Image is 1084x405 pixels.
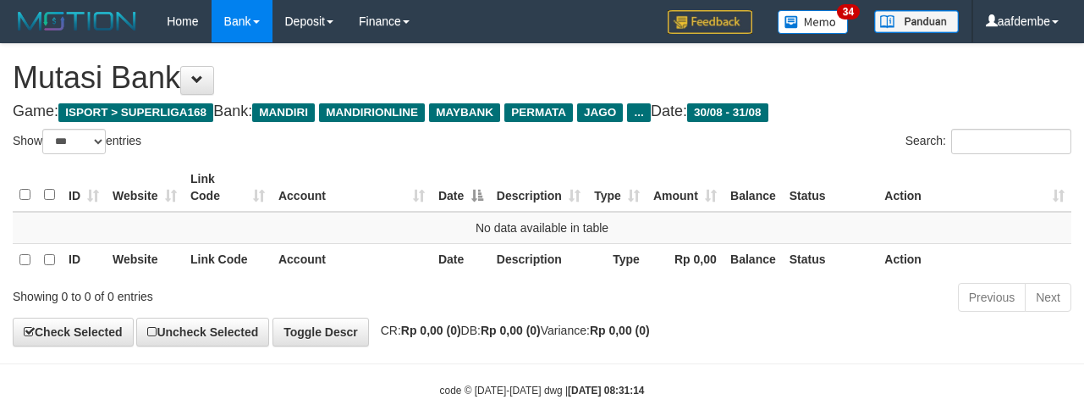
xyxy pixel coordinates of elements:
th: Balance [724,164,783,212]
span: CR: DB: Variance: [372,324,650,337]
img: Button%20Memo.svg [778,10,849,34]
th: Description [490,243,587,276]
input: Search: [951,129,1071,154]
th: Website [106,243,184,276]
a: Toggle Descr [272,318,369,347]
th: Account: activate to sort column ascending [272,164,432,212]
td: No data available in table [13,212,1071,244]
span: MANDIRI [252,103,315,122]
span: MANDIRIONLINE [319,103,425,122]
strong: Rp 0,00 (0) [590,324,650,337]
select: Showentries [42,129,106,154]
img: Feedback.jpg [668,10,752,34]
h4: Game: Bank: Date: [13,103,1071,120]
th: Type [587,243,647,276]
a: Previous [958,283,1026,312]
th: Type: activate to sort column ascending [587,164,647,212]
th: Date [432,243,490,276]
small: code © [DATE]-[DATE] dwg | [440,385,645,397]
span: ISPORT > SUPERLIGA168 [58,103,213,122]
img: panduan.png [874,10,959,33]
div: Showing 0 to 0 of 0 entries [13,281,439,305]
th: Status [783,243,878,276]
label: Show entries [13,129,141,154]
strong: [DATE] 08:31:14 [568,385,644,397]
th: Account [272,243,432,276]
label: Search: [905,129,1071,154]
th: Website: activate to sort column ascending [106,164,184,212]
span: 30/08 - 31/08 [687,103,768,122]
a: Uncheck Selected [136,318,269,347]
span: PERMATA [504,103,573,122]
th: Rp 0,00 [647,243,724,276]
span: JAGO [577,103,623,122]
img: MOTION_logo.png [13,8,141,34]
th: Date: activate to sort column descending [432,164,490,212]
span: MAYBANK [429,103,500,122]
th: Balance [724,243,783,276]
a: Check Selected [13,318,134,347]
th: Action [878,243,1071,276]
span: ... [627,103,650,122]
th: Amount: activate to sort column ascending [647,164,724,212]
th: Description: activate to sort column ascending [490,164,587,212]
strong: Rp 0,00 (0) [401,324,461,337]
a: Next [1025,283,1071,312]
h1: Mutasi Bank [13,61,1071,95]
th: Link Code [184,243,272,276]
span: 34 [837,4,860,19]
th: Action: activate to sort column ascending [878,164,1071,212]
th: ID: activate to sort column ascending [62,164,106,212]
th: Link Code: activate to sort column ascending [184,164,272,212]
th: Status [783,164,878,212]
strong: Rp 0,00 (0) [481,324,541,337]
th: ID [62,243,106,276]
